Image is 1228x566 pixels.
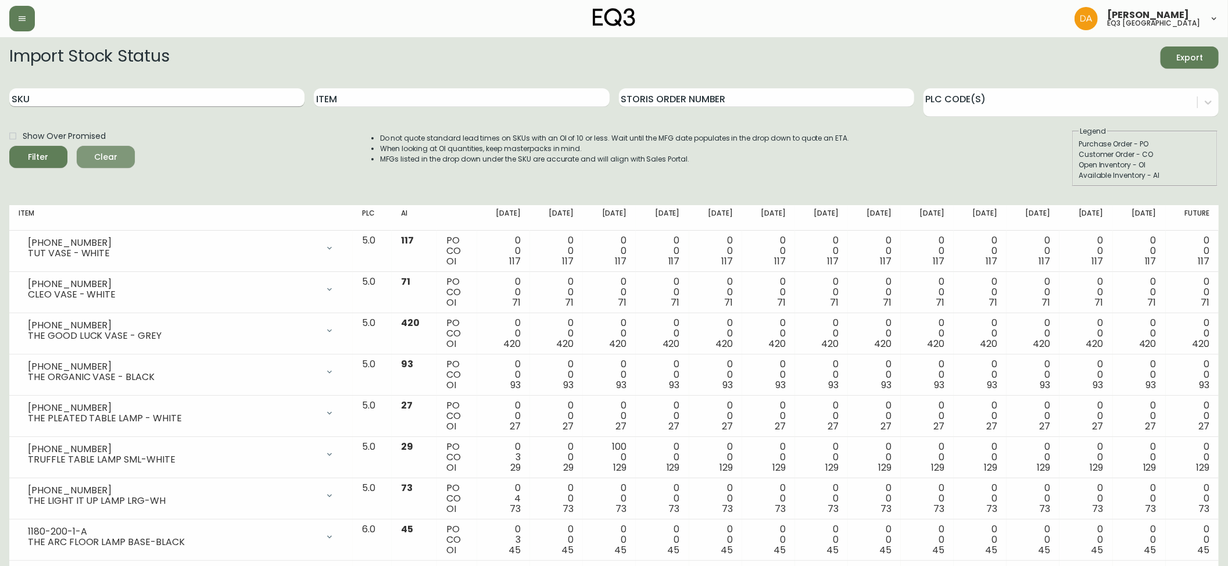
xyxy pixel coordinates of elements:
th: PLC [353,205,392,231]
span: 93 [510,378,521,392]
button: Export [1161,46,1219,69]
span: 27 [986,420,997,433]
span: 129 [1090,461,1104,474]
span: 73 [933,502,944,515]
span: 117 [1039,255,1051,268]
span: 71 [1201,296,1209,309]
div: [PHONE_NUMBER]TRUFFLE TABLE LAMP SML-WHITE [19,442,343,467]
span: OI [446,378,456,392]
span: OI [446,461,456,474]
span: 117 [615,255,627,268]
div: 1180-200-1-ATHE ARC FLOOR LAMP BASE-BLACK [19,524,343,550]
div: 0 0 [1122,235,1157,267]
th: [DATE] [689,205,742,231]
div: TUT VASE - WHITE [28,248,318,259]
div: 0 0 [857,400,892,432]
div: 0 0 [1175,400,1209,432]
span: 73 [986,502,997,515]
span: OI [446,296,456,309]
span: 117 [668,255,680,268]
span: 27 [401,399,413,412]
span: 27 [616,420,627,433]
div: 0 0 [645,400,679,432]
span: 73 [880,502,892,515]
div: 100 0 [592,442,626,473]
div: PO CO [446,524,468,556]
div: 0 0 [1122,318,1157,349]
th: [DATE] [1113,205,1166,231]
div: 0 0 [1016,277,1050,308]
span: OI [446,255,456,268]
span: Export [1170,51,1209,65]
span: 71 [883,296,892,309]
span: Clear [86,150,126,164]
div: 0 0 [1175,235,1209,267]
span: 71 [401,275,410,288]
span: 129 [1196,461,1209,474]
div: 0 0 [1175,318,1209,349]
span: 93 [987,378,997,392]
div: 0 0 [963,442,997,473]
div: 0 0 [1069,400,1103,432]
span: 71 [512,296,521,309]
span: 71 [1042,296,1051,309]
span: 420 [503,337,521,350]
span: OI [446,337,456,350]
legend: Legend [1079,126,1107,137]
span: 420 [1086,337,1104,350]
td: 6.0 [353,520,392,561]
div: 0 0 [910,318,944,349]
span: 27 [1145,420,1157,433]
span: 71 [777,296,786,309]
div: [PHONE_NUMBER]THE LIGHT IT UP LAMP LRG-WH [19,483,343,508]
div: 0 0 [539,483,574,514]
div: 0 0 [1122,442,1157,473]
div: 0 0 [910,483,944,514]
span: 73 [1145,502,1157,515]
div: 0 0 [539,235,574,267]
div: 0 0 [699,318,733,349]
span: 420 [1139,337,1157,350]
div: 0 0 [592,235,626,267]
button: Filter [9,146,67,168]
span: 73 [1093,502,1104,515]
div: 0 0 [539,359,574,391]
div: 0 0 [804,359,839,391]
span: 27 [880,420,892,433]
div: 0 0 [751,524,786,556]
div: 1180-200-1-A [28,526,318,537]
td: 5.0 [353,354,392,396]
li: MFGs listed in the drop down under the SKU are accurate and will align with Sales Portal. [380,154,850,164]
div: [PHONE_NUMBER] [28,444,318,454]
th: AI [392,205,437,231]
th: Future [1166,205,1219,231]
div: 0 0 [486,318,521,349]
div: CLEO VASE - WHITE [28,289,318,300]
span: 73 [669,502,680,515]
div: PO CO [446,235,468,267]
div: 0 0 [910,277,944,308]
div: 0 0 [751,359,786,391]
div: 0 0 [592,483,626,514]
div: 0 3 [486,442,521,473]
div: 0 0 [645,277,679,308]
div: 0 0 [699,483,733,514]
span: 93 [881,378,892,392]
span: 93 [563,378,574,392]
div: 0 0 [539,400,574,432]
div: [PHONE_NUMBER]THE ORGANIC VASE - BLACK [19,359,343,385]
div: 0 0 [539,442,574,473]
th: [DATE] [636,205,689,231]
span: 27 [933,420,944,433]
span: 71 [671,296,680,309]
span: 71 [565,296,574,309]
div: 0 0 [1069,277,1103,308]
span: 93 [1093,378,1104,392]
span: Show Over Promised [23,130,106,142]
div: 0 0 [857,483,892,514]
span: 129 [825,461,839,474]
img: dd1a7e8db21a0ac8adbf82b84ca05374 [1075,7,1098,30]
span: 27 [1198,420,1209,433]
div: 0 0 [910,442,944,473]
div: 0 0 [804,277,839,308]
